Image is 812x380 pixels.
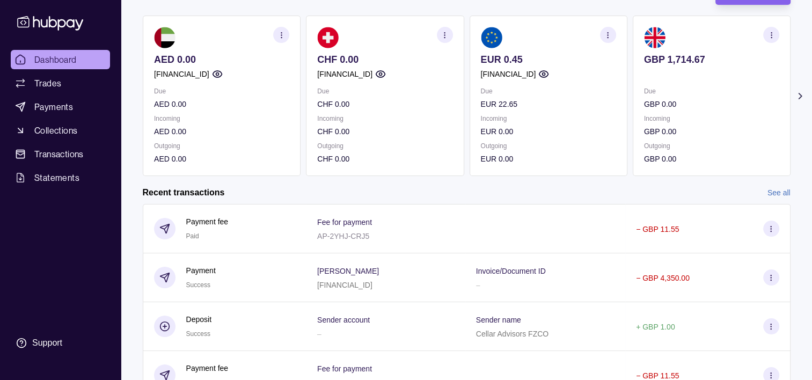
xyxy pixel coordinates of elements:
p: EUR 0.00 [480,153,616,165]
a: Statements [11,168,110,187]
a: Support [11,332,110,354]
p: [FINANCIAL_ID] [317,68,372,80]
span: Trades [34,77,61,90]
p: AP-2YHJ-CRJ5 [317,232,369,240]
a: Transactions [11,144,110,164]
p: Due [480,85,616,97]
p: Incoming [480,113,616,125]
p: GBP 0.00 [643,98,779,110]
a: See all [767,187,791,199]
p: CHF 0.00 [317,54,452,65]
span: Statements [34,171,79,184]
span: Collections [34,124,77,137]
p: Fee for payment [317,364,372,373]
p: Outgoing [154,140,289,152]
p: Incoming [643,113,779,125]
h2: Recent transactions [143,187,225,199]
p: Fee for payment [317,218,372,226]
span: Dashboard [34,53,77,66]
p: Payment fee [186,216,229,228]
p: Sender account [317,316,370,324]
p: + GBP 1.00 [636,323,675,331]
p: CHF 0.00 [317,126,452,137]
p: Incoming [317,113,452,125]
p: EUR 22.65 [480,98,616,110]
p: EUR 0.45 [480,54,616,65]
a: Collections [11,121,110,140]
p: Outgoing [643,140,779,152]
span: Success [186,330,210,338]
div: Support [32,337,62,349]
span: Transactions [34,148,84,160]
p: Payment [186,265,216,276]
p: Incoming [154,113,289,125]
p: Outgoing [317,140,452,152]
p: Due [643,85,779,97]
p: [FINANCIAL_ID] [317,281,372,289]
p: AED 0.00 [154,98,289,110]
a: Dashboard [11,50,110,69]
img: ch [317,27,339,48]
p: GBP 0.00 [643,153,779,165]
p: AED 0.00 [154,126,289,137]
p: − GBP 11.55 [636,371,679,380]
p: CHF 0.00 [317,98,452,110]
p: Outgoing [480,140,616,152]
span: Success [186,281,210,289]
a: Payments [11,97,110,116]
img: eu [480,27,502,48]
p: EUR 0.00 [480,126,616,137]
img: gb [643,27,665,48]
p: [PERSON_NAME] [317,267,379,275]
p: [FINANCIAL_ID] [480,68,536,80]
span: Paid [186,232,199,240]
span: Payments [34,100,73,113]
p: − GBP 11.55 [636,225,679,233]
p: Cellar Advisors FZCO [476,330,548,338]
p: Sender name [476,316,521,324]
p: Invoice/Document ID [476,267,546,275]
a: Trades [11,74,110,93]
p: [FINANCIAL_ID] [154,68,209,80]
p: Due [154,85,289,97]
p: – [476,281,480,289]
p: Deposit [186,313,211,325]
img: ae [154,27,175,48]
p: AED 0.00 [154,153,289,165]
p: − GBP 4,350.00 [636,274,690,282]
p: CHF 0.00 [317,153,452,165]
p: Due [317,85,452,97]
p: GBP 0.00 [643,126,779,137]
p: AED 0.00 [154,54,289,65]
p: – [317,330,321,338]
p: GBP 1,714.67 [643,54,779,65]
p: Payment fee [186,362,229,374]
